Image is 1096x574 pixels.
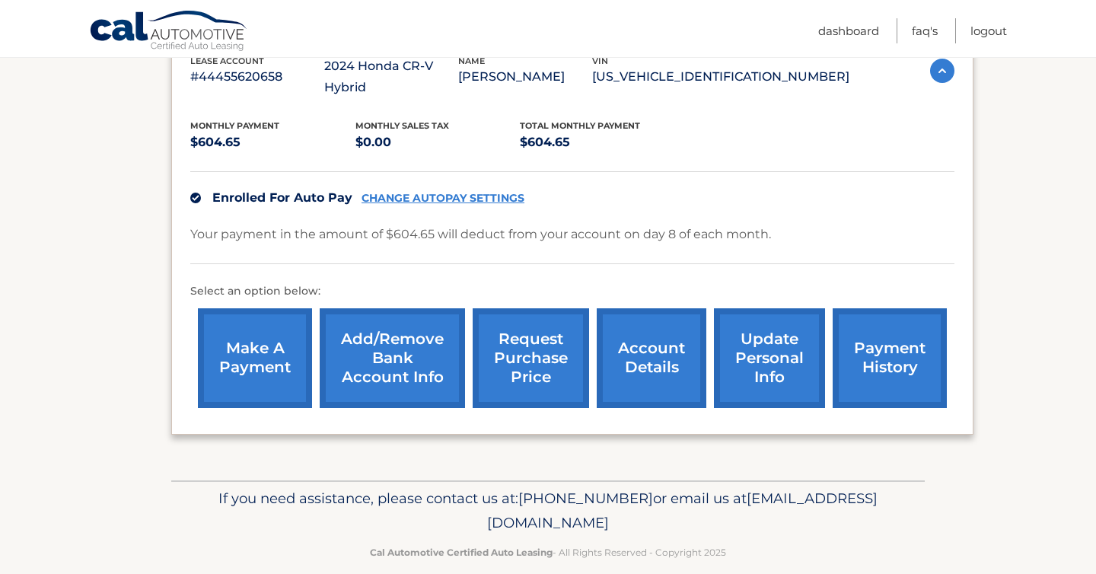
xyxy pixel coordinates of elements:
[592,66,849,88] p: [US_VEHICLE_IDENTIFICATION_NUMBER]
[190,224,771,245] p: Your payment in the amount of $604.65 will deduct from your account on day 8 of each month.
[518,489,653,507] span: [PHONE_NUMBER]
[520,120,640,131] span: Total Monthly Payment
[930,59,954,83] img: accordion-active.svg
[190,282,954,301] p: Select an option below:
[714,308,825,408] a: update personal info
[190,120,279,131] span: Monthly Payment
[190,193,201,203] img: check.svg
[362,192,524,205] a: CHANGE AUTOPAY SETTINGS
[592,56,608,66] span: vin
[912,18,938,43] a: FAQ's
[597,308,706,408] a: account details
[458,56,485,66] span: name
[458,66,592,88] p: [PERSON_NAME]
[190,66,324,88] p: #44455620658
[370,547,553,558] strong: Cal Automotive Certified Auto Leasing
[320,308,465,408] a: Add/Remove bank account info
[198,308,312,408] a: make a payment
[818,18,879,43] a: Dashboard
[181,544,915,560] p: - All Rights Reserved - Copyright 2025
[520,132,685,153] p: $604.65
[190,132,355,153] p: $604.65
[324,56,458,98] p: 2024 Honda CR-V Hybrid
[89,10,249,54] a: Cal Automotive
[212,190,352,205] span: Enrolled For Auto Pay
[355,132,521,153] p: $0.00
[833,308,947,408] a: payment history
[355,120,449,131] span: Monthly sales Tax
[181,486,915,535] p: If you need assistance, please contact us at: or email us at
[190,56,264,66] span: lease account
[970,18,1007,43] a: Logout
[473,308,589,408] a: request purchase price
